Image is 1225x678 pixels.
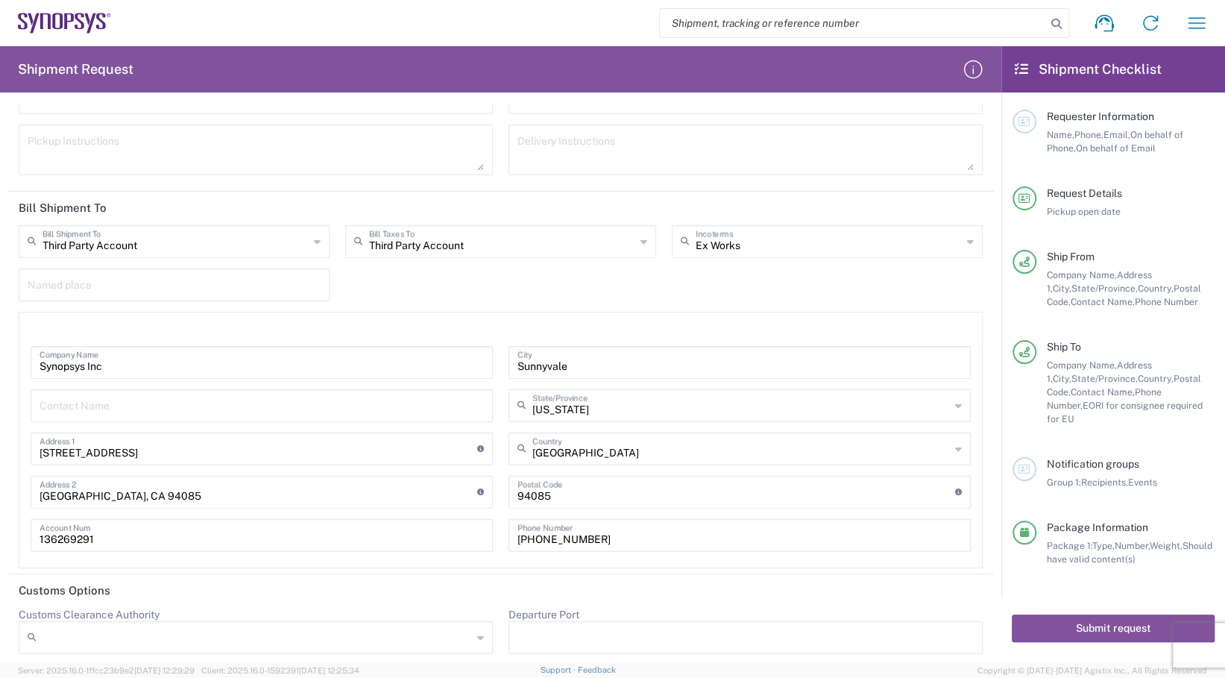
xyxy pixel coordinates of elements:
span: Package Information [1047,521,1148,533]
span: Email, [1103,129,1130,140]
a: Support [541,665,578,674]
span: [DATE] 12:29:29 [134,666,195,675]
span: Phone Number [1135,296,1198,307]
h2: Shipment Checklist [1015,60,1162,78]
span: Events [1128,477,1157,488]
span: EORI for consignee required for EU [1047,400,1203,424]
label: Departure Port [508,608,579,621]
span: Recipients, [1081,477,1128,488]
span: Package 1: [1047,540,1092,551]
span: Type, [1092,540,1115,551]
span: Contact Name, [1071,296,1135,307]
span: Client: 2025.16.0-1592391 [201,666,359,675]
span: Weight, [1150,540,1183,551]
span: State/Province, [1071,373,1138,384]
span: Country, [1138,373,1174,384]
span: City, [1053,373,1071,384]
label: Customs Clearance Authority [19,608,160,621]
span: Requester Information [1047,110,1154,122]
input: Shipment, tracking or reference number [660,9,1046,37]
span: Company Name, [1047,269,1117,280]
span: Ship To [1047,341,1081,353]
span: [DATE] 12:25:34 [299,666,359,675]
span: Name, [1047,129,1074,140]
span: Group 1: [1047,477,1081,488]
span: Number, [1115,540,1150,551]
span: Phone, [1074,129,1103,140]
span: Country, [1138,283,1174,294]
h2: Customs Options [19,583,110,598]
span: Notification groups [1047,458,1139,470]
span: Copyright © [DATE]-[DATE] Agistix Inc., All Rights Reserved [977,664,1207,677]
span: City, [1053,283,1071,294]
span: Ship From [1047,251,1095,263]
span: State/Province, [1071,283,1138,294]
span: Request Details [1047,187,1122,199]
span: Contact Name, [1071,386,1135,398]
button: Submit request [1012,615,1215,642]
h2: Shipment Request [18,60,133,78]
span: Server: 2025.16.0-1ffcc23b9e2 [18,666,195,675]
a: Feedback [577,665,615,674]
h2: Bill Shipment To [19,201,107,216]
span: On behalf of Email [1076,142,1156,154]
span: Company Name, [1047,360,1117,371]
span: Pickup open date [1047,206,1121,217]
